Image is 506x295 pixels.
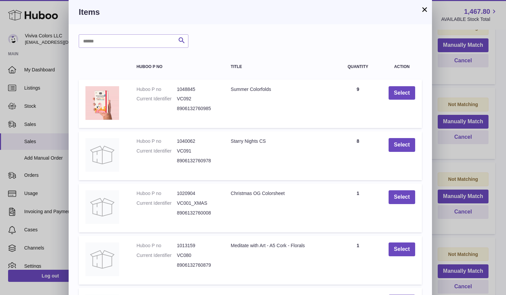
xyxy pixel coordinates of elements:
dd: 1040062 [177,138,217,144]
th: Action [382,58,422,76]
button: Select [389,86,415,100]
div: Meditate with Art - A5 Cork - Florals [231,242,327,249]
th: Quantity [334,58,382,76]
dd: 8906132760978 [177,158,217,164]
dt: Huboo P no [137,242,177,249]
h3: Items [79,7,422,18]
button: Select [389,138,415,152]
dd: 1020904 [177,190,217,197]
dd: VC080 [177,252,217,259]
img: Summer Colorfolds [85,86,119,120]
img: Starry Nights CS [85,138,119,172]
dt: Current Identifier [137,252,177,259]
div: Summer Colorfolds [231,86,327,93]
dt: Huboo P no [137,86,177,93]
button: Select [389,242,415,256]
dt: Huboo P no [137,190,177,197]
td: 9 [334,79,382,128]
dd: 8906132760985 [177,105,217,112]
dd: VC092 [177,96,217,102]
th: Huboo P no [130,58,224,76]
dd: VC001_XMAS [177,200,217,206]
button: Select [389,190,415,204]
dd: 8906132760879 [177,262,217,268]
dd: 1048845 [177,86,217,93]
td: 8 [334,131,382,180]
dt: Huboo P no [137,138,177,144]
dd: VC091 [177,148,217,154]
button: × [421,5,429,13]
img: Meditate with Art - A5 Cork - Florals [85,242,119,276]
td: 1 [334,236,382,285]
dt: Current Identifier [137,200,177,206]
div: Christmas OG Colorsheet [231,190,327,197]
td: 1 [334,184,382,232]
img: Christmas OG Colorsheet [85,190,119,224]
div: Starry Nights CS [231,138,327,144]
th: Title [224,58,334,76]
dd: 8906132760008 [177,210,217,216]
dt: Current Identifier [137,148,177,154]
dd: 1013159 [177,242,217,249]
dt: Current Identifier [137,96,177,102]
